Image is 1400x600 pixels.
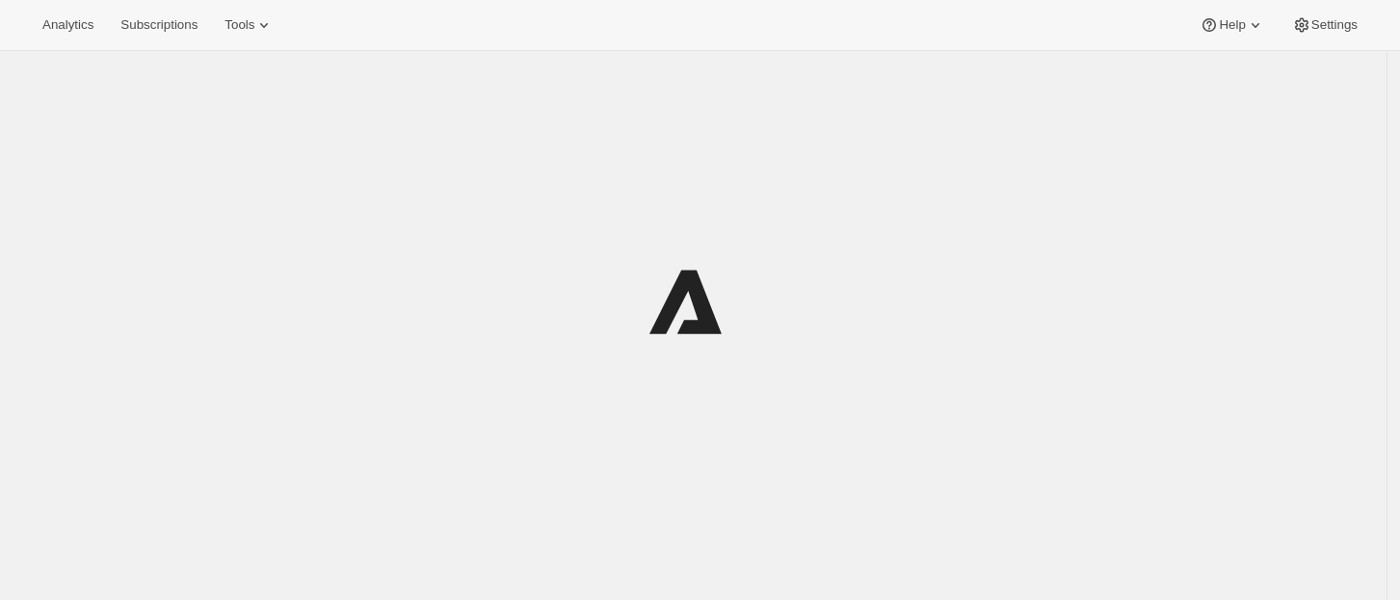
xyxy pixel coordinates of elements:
span: Subscriptions [120,17,198,33]
button: Help [1188,12,1276,39]
span: Tools [225,17,254,33]
span: Help [1219,17,1245,33]
span: Analytics [42,17,93,33]
button: Tools [213,12,285,39]
button: Analytics [31,12,105,39]
button: Settings [1281,12,1369,39]
span: Settings [1311,17,1358,33]
button: Subscriptions [109,12,209,39]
